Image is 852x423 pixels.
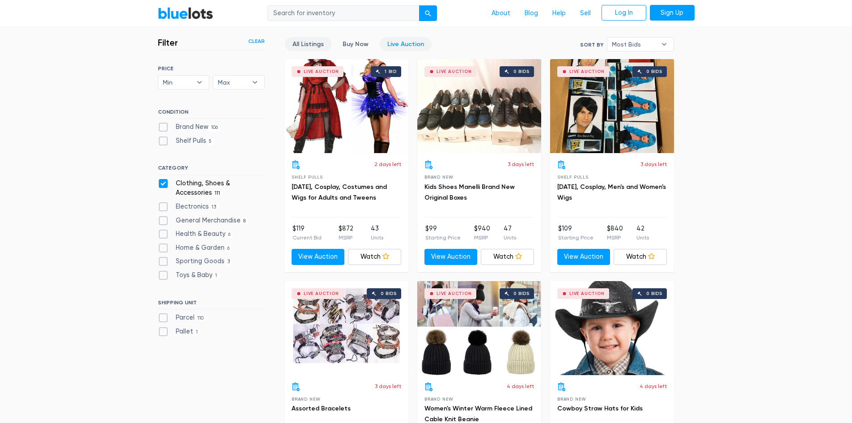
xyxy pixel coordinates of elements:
li: 43 [371,224,383,242]
a: View Auction [292,249,345,265]
label: Home & Garden [158,243,233,253]
label: Pallet [158,327,201,337]
div: Live Auction [437,291,472,296]
a: Sign Up [650,5,695,21]
span: 111 [212,190,223,197]
a: About [484,5,517,22]
span: Most Bids [612,38,657,51]
li: $940 [474,224,490,242]
label: Toys & Baby [158,270,220,280]
label: Health & Beauty [158,229,233,239]
span: 13 [209,204,219,211]
span: 5 [206,138,215,145]
a: Live Auction 1 bid [284,59,408,153]
span: 110 [195,315,207,322]
label: Clothing, Shoes & Accessories [158,179,265,198]
div: Live Auction [304,291,339,296]
span: Brand New [292,397,321,402]
p: Units [504,234,516,242]
a: Help [545,5,573,22]
a: Live Auction 0 bids [417,59,541,153]
div: 0 bids [513,69,530,74]
h6: SHIPPING UNIT [158,299,265,309]
span: 3 [225,259,233,266]
a: Watch [614,249,667,265]
p: 3 days left [640,160,667,168]
a: View Auction [424,249,478,265]
span: Brand New [557,397,586,402]
a: View Auction [557,249,610,265]
span: Shelf Pulls [557,175,589,179]
li: 42 [636,224,649,242]
a: Live Auction [380,37,432,51]
div: 1 bid [385,69,397,74]
div: Live Auction [569,69,605,74]
li: $840 [607,224,623,242]
input: Search for inventory [267,5,420,21]
a: BlueLots [158,7,213,20]
a: Assorted Bracelets [292,405,351,412]
a: All Listings [285,37,331,51]
h6: PRICE [158,65,265,72]
a: [DATE], Cosplay, Costumes and Wigs for Adults and Tweens [292,183,387,201]
li: $119 [292,224,322,242]
b: ▾ [190,76,209,89]
span: Brand New [424,175,454,179]
p: 4 days left [640,382,667,390]
p: MSRP [607,234,623,242]
label: Electronics [158,202,219,212]
li: $872 [339,224,353,242]
p: Units [636,234,649,242]
p: 3 days left [508,160,534,168]
a: Blog [517,5,545,22]
div: Live Auction [304,69,339,74]
a: Watch [481,249,534,265]
a: Live Auction 0 bids [284,281,408,375]
a: Live Auction 0 bids [550,59,674,153]
b: ▾ [246,76,264,89]
span: 6 [225,231,233,238]
label: Brand New [158,122,221,132]
span: 1 [212,272,220,279]
label: Parcel [158,313,207,323]
li: $109 [558,224,593,242]
div: 0 bids [646,291,662,296]
div: Live Auction [437,69,472,74]
span: Max [218,76,247,89]
label: General Merchandise [158,216,249,226]
h3: Filter [158,37,178,48]
span: 1 [193,329,201,336]
span: Brand New [424,397,454,402]
label: Sort By [580,41,603,49]
a: Women's Winter Warm Fleece Lined Cable Knit Beanie [424,405,532,423]
b: ▾ [655,38,674,51]
a: Buy Now [335,37,376,51]
p: MSRP [339,234,353,242]
label: Shelf Pulls [158,136,215,146]
p: 2 days left [374,160,401,168]
span: 106 [208,124,221,131]
span: 6 [225,245,233,252]
p: Starting Price [425,234,461,242]
label: Sporting Goods [158,256,233,266]
li: $99 [425,224,461,242]
div: 0 bids [646,69,662,74]
a: Live Auction 0 bids [550,281,674,375]
span: Shelf Pulls [292,175,323,179]
p: MSRP [474,234,490,242]
p: Starting Price [558,234,593,242]
a: Sell [573,5,598,22]
a: Log In [602,5,646,21]
a: Cowboy Straw Hats for Kids [557,405,643,412]
li: 47 [504,224,516,242]
p: Units [371,234,383,242]
span: 8 [241,218,249,225]
div: Live Auction [569,291,605,296]
a: [DATE], Cosplay, Men's and Women's Wigs [557,183,666,201]
h6: CATEGORY [158,165,265,175]
a: Watch [348,249,401,265]
p: 4 days left [507,382,534,390]
a: Kids Shoes Manelli Brand New Original Boxes [424,183,515,201]
p: 3 days left [375,382,401,390]
h6: CONDITION [158,109,265,119]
